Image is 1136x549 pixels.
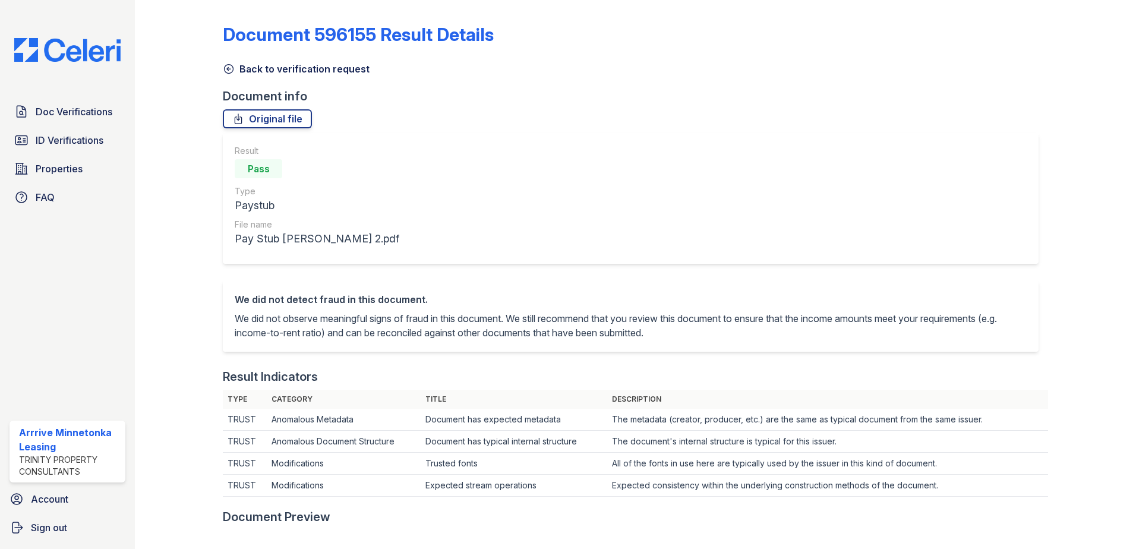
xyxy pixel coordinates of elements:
th: Title [421,390,607,409]
span: ID Verifications [36,133,103,147]
div: We did not detect fraud in this document. [235,292,1027,307]
td: Expected consistency within the underlying construction methods of the document. [607,475,1048,497]
div: Trinity Property Consultants [19,454,121,478]
a: Sign out [5,516,130,539]
a: ID Verifications [10,128,125,152]
td: The metadata (creator, producer, etc.) are the same as typical document from the same issuer. [607,409,1048,431]
a: Document 596155 Result Details [223,24,494,45]
div: Paystub [235,197,399,214]
td: Document has typical internal structure [421,431,607,453]
td: Expected stream operations [421,475,607,497]
td: TRUST [223,453,267,475]
div: Result Indicators [223,368,318,385]
a: Back to verification request [223,62,370,76]
a: Account [5,487,130,511]
td: Modifications [267,453,421,475]
td: TRUST [223,475,267,497]
div: Arrrive Minnetonka Leasing [19,425,121,454]
td: All of the fonts in use here are typically used by the issuer in this kind of document. [607,453,1048,475]
div: Document info [223,88,1048,105]
span: Doc Verifications [36,105,112,119]
span: Properties [36,162,83,176]
p: We did not observe meaningful signs of fraud in this document. We still recommend that you review... [235,311,1027,340]
th: Type [223,390,267,409]
th: Category [267,390,421,409]
td: Anomalous Document Structure [267,431,421,453]
div: Document Preview [223,509,330,525]
td: Document has expected metadata [421,409,607,431]
span: FAQ [36,190,55,204]
span: Sign out [31,520,67,535]
td: Trusted fonts [421,453,607,475]
a: Doc Verifications [10,100,125,124]
td: TRUST [223,431,267,453]
a: Properties [10,157,125,181]
th: Description [607,390,1048,409]
img: CE_Logo_Blue-a8612792a0a2168367f1c8372b55b34899dd931a85d93a1a3d3e32e68fde9ad4.png [5,38,130,62]
div: Pay Stub [PERSON_NAME] 2.pdf [235,231,399,247]
div: Type [235,185,399,197]
a: Original file [223,109,312,128]
div: Result [235,145,399,157]
td: Anomalous Metadata [267,409,421,431]
span: Account [31,492,68,506]
td: TRUST [223,409,267,431]
a: FAQ [10,185,125,209]
td: Modifications [267,475,421,497]
div: File name [235,219,399,231]
td: The document's internal structure is typical for this issuer. [607,431,1048,453]
div: Pass [235,159,282,178]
